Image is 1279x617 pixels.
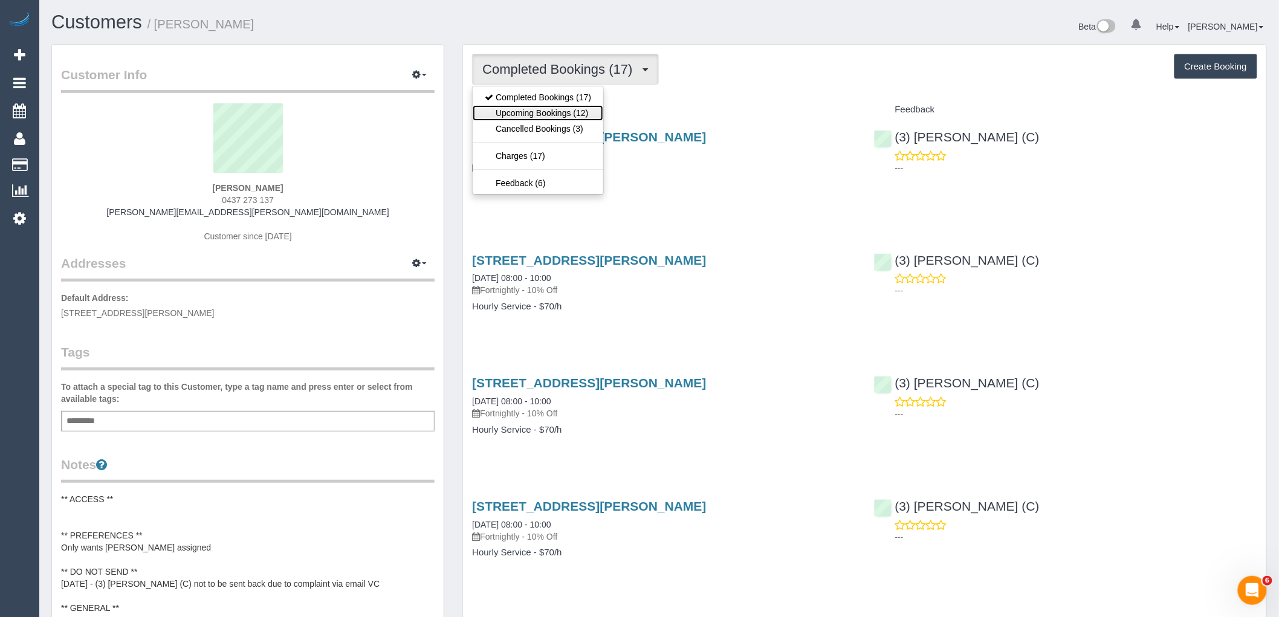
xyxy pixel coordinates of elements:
p: Fortnightly - 10% Off [472,531,855,543]
p: --- [895,285,1257,297]
p: --- [895,531,1257,543]
button: Completed Bookings (17) [472,54,658,85]
a: [DATE] 08:00 - 10:00 [472,396,551,406]
a: [DATE] 08:00 - 10:00 [472,520,551,529]
a: (3) [PERSON_NAME] (C) [874,376,1040,390]
span: Customer since [DATE] [204,231,292,241]
a: Cancelled Bookings (3) [473,121,603,137]
span: 0437 273 137 [222,195,274,205]
legend: Tags [61,343,435,370]
button: Create Booking [1174,54,1257,79]
a: Upcoming Bookings (12) [473,105,603,121]
h4: Hourly Service - $70/h [472,548,855,558]
span: Completed Bookings (17) [482,62,638,77]
h4: Hourly Service - $70/h [472,425,855,435]
a: Beta [1079,22,1116,31]
h4: Hourly Service - $70/h [472,302,855,312]
a: Feedback (6) [473,175,603,191]
a: (3) [PERSON_NAME] (C) [874,253,1040,267]
a: [STREET_ADDRESS][PERSON_NAME] [472,499,706,513]
p: Fortnightly - 10% Off [472,161,855,173]
a: Help [1156,22,1180,31]
img: Automaid Logo [7,12,31,29]
label: To attach a special tag to this Customer, type a tag name and press enter or select from availabl... [61,381,435,405]
h4: Service [472,105,855,115]
p: Fortnightly - 10% Off [472,407,855,419]
a: [STREET_ADDRESS][PERSON_NAME] [472,253,706,267]
p: Fortnightly - 10% Off [472,284,855,296]
p: --- [895,408,1257,420]
a: Customers [51,11,142,33]
label: Default Address: [61,292,129,304]
legend: Customer Info [61,66,435,93]
a: Charges (17) [473,148,603,164]
a: [STREET_ADDRESS][PERSON_NAME] [472,376,706,390]
a: [PERSON_NAME] [1188,22,1264,31]
span: [STREET_ADDRESS][PERSON_NAME] [61,308,215,318]
h4: Feedback [874,105,1257,115]
iframe: Intercom live chat [1238,576,1267,605]
img: New interface [1096,19,1116,35]
p: --- [895,162,1257,174]
a: [DATE] 08:00 - 10:00 [472,273,551,283]
strong: [PERSON_NAME] [212,183,283,193]
a: [PERSON_NAME][EMAIL_ADDRESS][PERSON_NAME][DOMAIN_NAME] [106,207,389,217]
legend: Notes [61,456,435,483]
a: (3) [PERSON_NAME] (C) [874,499,1040,513]
a: Completed Bookings (17) [473,89,603,105]
span: 6 [1263,576,1272,586]
a: (3) [PERSON_NAME] (C) [874,130,1040,144]
h4: Hourly Service - $70/h [472,178,855,189]
small: / [PERSON_NAME] [147,18,254,31]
